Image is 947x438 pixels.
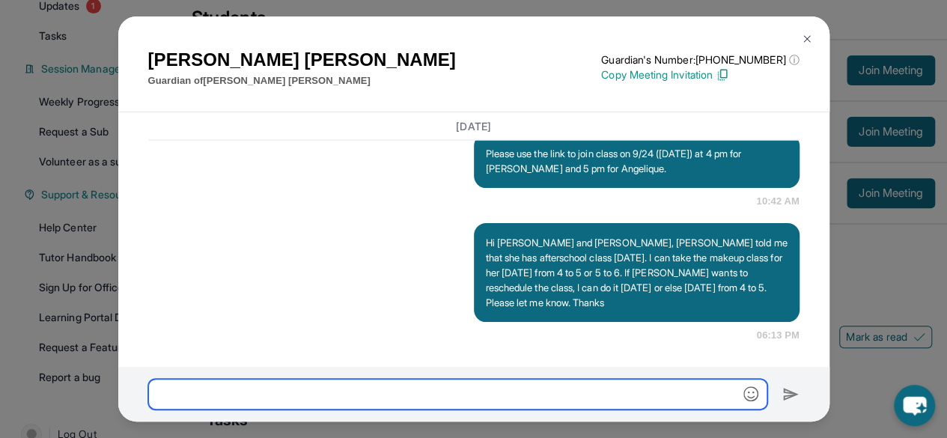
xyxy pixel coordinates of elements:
p: Please use the link to join class on 9/24 ([DATE]) at 4 pm for [PERSON_NAME] and 5 pm for Angelique. [486,146,788,176]
p: Guardian's Number: [PHONE_NUMBER] [601,52,799,67]
img: Send icon [782,386,800,404]
p: Guardian of [PERSON_NAME] [PERSON_NAME] [148,73,456,88]
span: 06:13 PM [757,328,800,343]
p: Copy Meeting Invitation [601,67,799,82]
img: Close Icon [801,33,813,45]
span: ⓘ [788,52,799,67]
img: Emoji [743,386,758,401]
span: 10:42 AM [756,194,799,209]
button: chat-button [894,385,935,426]
img: Copy Icon [716,68,729,82]
h3: [DATE] [148,118,800,133]
h1: [PERSON_NAME] [PERSON_NAME] [148,46,456,73]
p: Hi [PERSON_NAME] and [PERSON_NAME], [PERSON_NAME] told me that she has afterschool class [DATE]. ... [486,235,788,310]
